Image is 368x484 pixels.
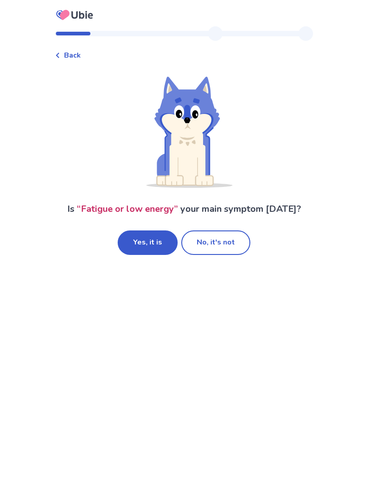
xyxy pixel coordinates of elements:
[77,203,178,215] span: “ Fatigue or low energy ”
[67,202,301,216] p: Is your main symptom [DATE]?
[118,230,178,255] button: Yes, it is
[181,230,250,255] button: No, it's not
[136,75,233,188] img: Shiba (Wondering)
[64,50,81,61] span: Back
